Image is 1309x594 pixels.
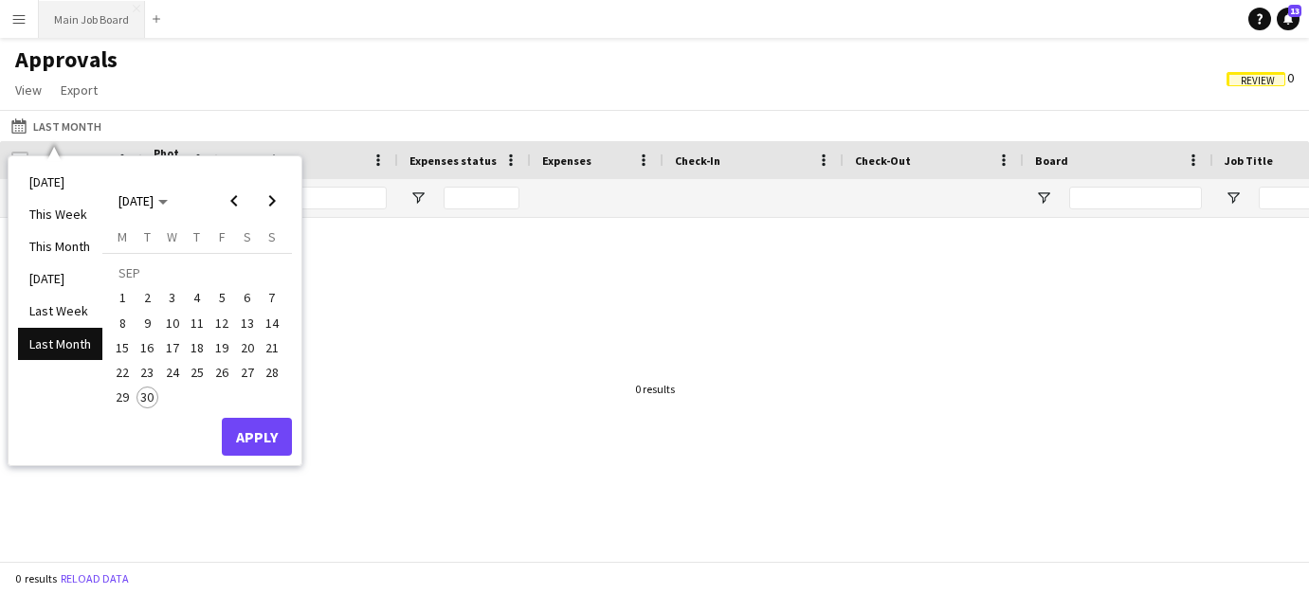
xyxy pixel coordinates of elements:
button: Apply [222,418,292,456]
button: 07-09-2025 [260,285,284,310]
span: 22 [111,361,134,384]
span: 23 [136,361,159,384]
button: 16-09-2025 [135,335,159,360]
input: Name Filter Input [264,187,387,209]
span: 0 [1227,69,1294,86]
div: 0 results [635,382,675,396]
span: S [268,228,276,245]
a: View [8,78,49,102]
span: 5 [210,287,233,310]
span: 17 [161,336,184,359]
span: Check-Out [855,153,911,168]
span: 4 [186,287,209,310]
span: Board [1035,153,1068,168]
li: Last Month [18,328,102,360]
button: 09-09-2025 [135,311,159,335]
span: [DATE] [118,192,154,209]
span: View [15,81,42,99]
button: 20-09-2025 [234,335,259,360]
span: 11 [186,312,209,334]
button: 18-09-2025 [185,335,209,360]
button: Open Filter Menu [409,189,427,207]
span: 26 [210,361,233,384]
span: Photo [154,146,184,174]
li: This Week [18,198,102,230]
button: Last Month [8,115,105,137]
span: T [144,228,151,245]
li: [DATE] [18,166,102,198]
span: 10 [161,312,184,334]
a: Export [53,78,105,102]
li: This Month [18,230,102,262]
button: 17-09-2025 [160,335,185,360]
span: Date [40,153,66,168]
button: 04-09-2025 [185,285,209,310]
button: Main Job Board [39,1,145,38]
input: Expenses status Filter Input [444,187,519,209]
button: 22-09-2025 [110,360,135,385]
span: Name [229,153,260,168]
button: 14-09-2025 [260,311,284,335]
span: Export [61,81,98,99]
input: Column with Header Selection [11,152,28,169]
span: T [193,228,200,245]
button: Next month [253,182,291,220]
li: [DATE] [18,262,102,295]
button: 25-09-2025 [185,360,209,385]
span: 21 [261,336,283,359]
button: Choose month and year [111,184,175,218]
button: 23-09-2025 [135,360,159,385]
span: 7 [261,287,283,310]
button: 02-09-2025 [135,285,159,310]
button: 05-09-2025 [209,285,234,310]
button: 24-09-2025 [160,360,185,385]
span: 28 [261,361,283,384]
span: 13 [1288,5,1301,17]
span: F [219,228,226,245]
button: 19-09-2025 [209,335,234,360]
span: Expenses status [409,153,497,168]
span: 29 [111,387,134,409]
button: 10-09-2025 [160,311,185,335]
button: 26-09-2025 [209,360,234,385]
span: 18 [186,336,209,359]
span: 9 [136,312,159,334]
button: Open Filter Menu [1225,189,1242,207]
button: 30-09-2025 [135,385,159,409]
span: 30 [136,387,159,409]
span: Check-In [675,153,720,168]
button: 29-09-2025 [110,385,135,409]
input: Board Filter Input [1069,187,1202,209]
span: 13 [236,312,259,334]
span: 6 [236,287,259,310]
button: 11-09-2025 [185,311,209,335]
span: M [118,228,127,245]
button: 15-09-2025 [110,335,135,360]
span: 15 [111,336,134,359]
button: 08-09-2025 [110,311,135,335]
button: 03-09-2025 [160,285,185,310]
button: 01-09-2025 [110,285,135,310]
span: 2 [136,287,159,310]
button: 06-09-2025 [234,285,259,310]
button: 21-09-2025 [260,335,284,360]
span: 19 [210,336,233,359]
button: 13-09-2025 [234,311,259,335]
button: 27-09-2025 [234,360,259,385]
button: Previous month [215,182,253,220]
span: 3 [161,287,184,310]
button: 12-09-2025 [209,311,234,335]
span: Expenses [542,153,591,168]
button: Reload data [57,568,133,589]
span: S [244,228,251,245]
span: 14 [261,312,283,334]
span: 8 [111,312,134,334]
li: Last Week [18,295,102,327]
span: Job Title [1225,153,1273,168]
span: W [167,228,177,245]
button: Open Filter Menu [1035,189,1052,207]
td: SEP [110,261,284,285]
span: 16 [136,336,159,359]
span: 1 [111,287,134,310]
button: 28-09-2025 [260,360,284,385]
